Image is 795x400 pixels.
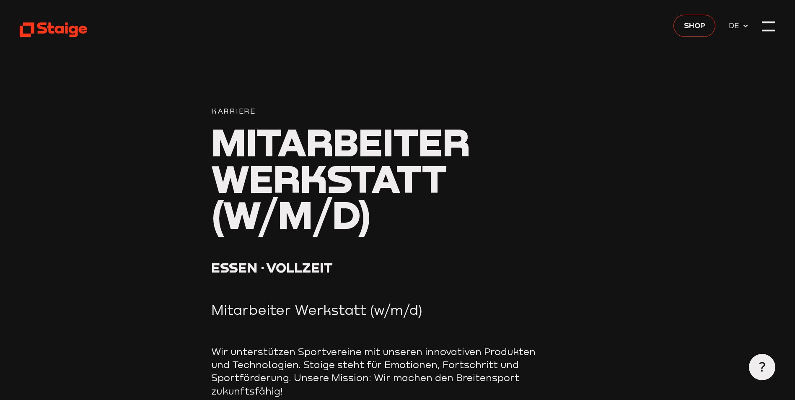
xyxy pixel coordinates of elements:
div: Karriere [211,106,584,117]
a: Shop [673,15,715,37]
span: DE [729,20,742,31]
span: Shop [684,19,705,31]
span: Essen · Vollzeit [211,259,333,275]
span: Mitarbeiter Werkstatt (w/m/d) [211,119,470,237]
p: Mitarbeiter Werkstatt (w/m/d) [211,302,584,318]
span: Wir unterstützen Sportvereine mit unseren innovativen Produkten und Technologien. Staige steht fü... [211,346,536,397]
